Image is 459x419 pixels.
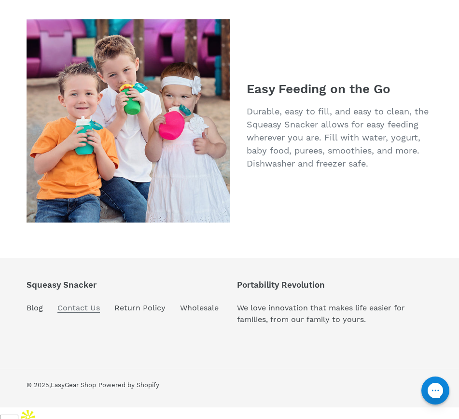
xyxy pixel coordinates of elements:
a: EasyGear Shop [51,381,96,389]
a: Blog [27,303,43,312]
h2: Easy Feeding on the Go [247,82,433,97]
p: We love innovation that makes life easier for families, from our family to yours. [237,302,433,325]
p: Portability Revolution [237,280,433,290]
p: Durable, easy to fill, and easy to clean, the Squeasy Snacker allows for easy feeding wherever yo... [247,105,433,170]
small: © 2025, [27,381,96,389]
a: Contact Us [57,303,100,313]
a: Wholesale [180,303,219,312]
a: Powered by Shopify [98,381,159,389]
a: Return Policy [114,303,166,312]
p: Squeasy Snacker [27,280,219,290]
